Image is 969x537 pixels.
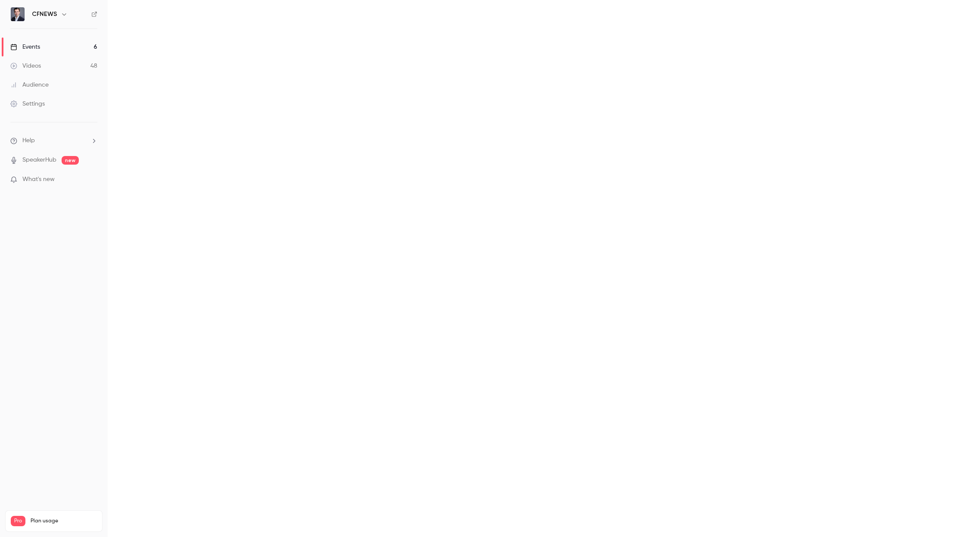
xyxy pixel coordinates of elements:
span: What's new [22,175,55,184]
a: SpeakerHub [22,156,56,165]
span: Pro [11,516,25,526]
li: help-dropdown-opener [10,136,97,145]
div: Settings [10,100,45,108]
div: Audience [10,81,49,89]
span: Help [22,136,35,145]
div: Events [10,43,40,51]
h6: CFNEWS [32,10,57,19]
iframe: Noticeable Trigger [87,176,97,184]
div: Videos [10,62,41,70]
img: CFNEWS [11,7,25,21]
span: new [62,156,79,165]
span: Plan usage [31,518,97,525]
